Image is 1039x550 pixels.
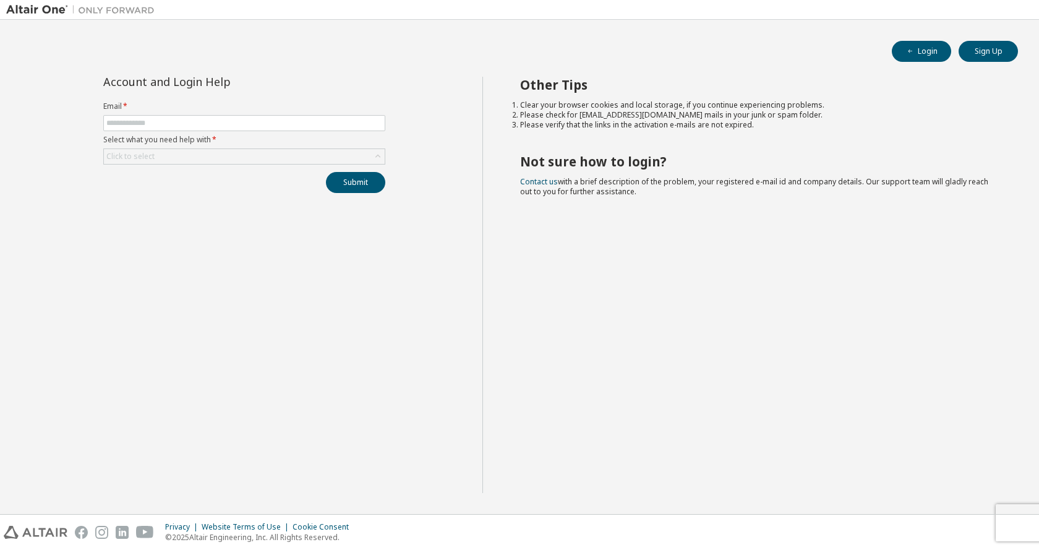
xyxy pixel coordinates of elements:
[165,532,356,543] p: © 2025 Altair Engineering, Inc. All Rights Reserved.
[95,526,108,539] img: instagram.svg
[892,41,951,62] button: Login
[520,176,558,187] a: Contact us
[520,110,996,120] li: Please check for [EMAIL_ADDRESS][DOMAIN_NAME] mails in your junk or spam folder.
[116,526,129,539] img: linkedin.svg
[520,77,996,93] h2: Other Tips
[136,526,154,539] img: youtube.svg
[6,4,161,16] img: Altair One
[520,100,996,110] li: Clear your browser cookies and local storage, if you continue experiencing problems.
[520,120,996,130] li: Please verify that the links in the activation e-mails are not expired.
[293,522,356,532] div: Cookie Consent
[103,135,385,145] label: Select what you need help with
[520,176,988,197] span: with a brief description of the problem, your registered e-mail id and company details. Our suppo...
[103,77,329,87] div: Account and Login Help
[104,149,385,164] div: Click to select
[4,526,67,539] img: altair_logo.svg
[106,152,155,161] div: Click to select
[326,172,385,193] button: Submit
[520,153,996,170] h2: Not sure how to login?
[103,101,385,111] label: Email
[959,41,1018,62] button: Sign Up
[165,522,202,532] div: Privacy
[75,526,88,539] img: facebook.svg
[202,522,293,532] div: Website Terms of Use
